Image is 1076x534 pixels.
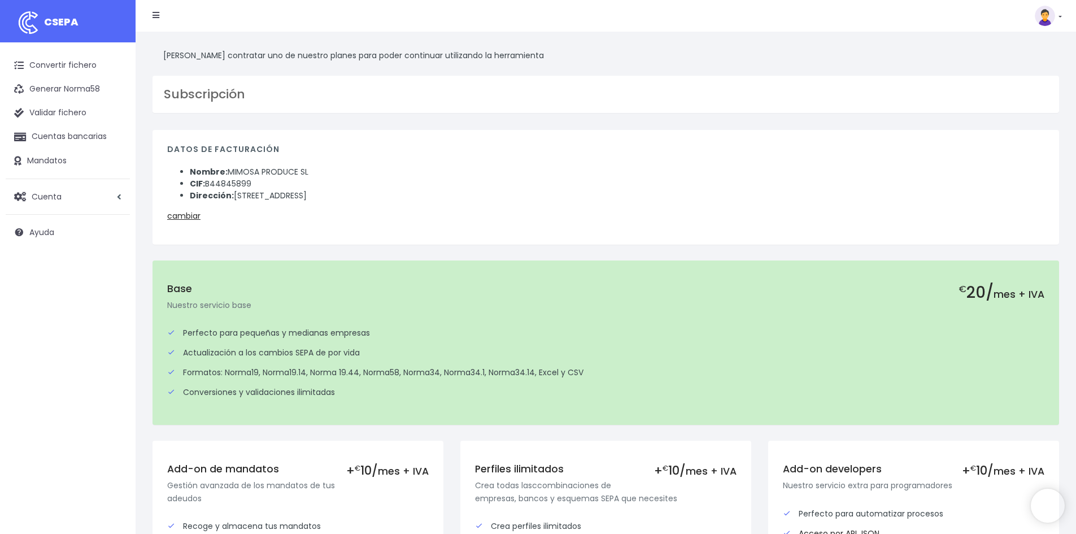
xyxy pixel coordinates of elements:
img: profile [1035,6,1055,26]
strong: Dirección: [190,190,234,201]
a: Validar fichero [6,101,130,125]
div: + 10/ [346,463,429,477]
span: mes + IVA [378,464,429,478]
span: CSEPA [44,15,79,29]
a: Cuenta [6,185,130,209]
small: € [663,463,668,473]
a: cambiar [167,210,201,222]
div: Actualización a los cambios SEPA de por vida [167,347,1044,359]
span: mes + IVA [686,464,737,478]
li: B44845899 [190,178,1044,190]
a: Convertir fichero [6,54,130,77]
p: Nuestro servicio base [167,299,1044,311]
div: Recoge y almacena tus mandatos [167,520,429,532]
h5: Base [167,283,1044,295]
h2: 20/ [959,283,1044,302]
a: Ayuda [6,220,130,244]
small: € [959,282,966,296]
p: Nuestro servicio extra para programadores [783,479,1044,492]
span: mes + IVA [994,464,1044,478]
span: Ayuda [29,227,54,238]
p: Crea todas lasccombinaciones de empresas, bancos y esquemas SEPA que necesites [475,479,737,505]
span: mes + IVA [994,288,1044,301]
h4: Datos de facturación [167,145,1044,160]
strong: Nombre: [190,166,228,177]
p: Gestión avanzada de los mandatos de tus adeudos [167,479,429,505]
div: Formatos: Norma19, Norma19.14, Norma 19.44, Norma58, Norma34, Norma34.1, Norma34.14, Excel y CSV [167,367,1044,379]
div: Perfecto para automatizar procesos [783,508,1044,520]
a: Generar Norma58 [6,77,130,101]
small: € [355,463,360,473]
h3: Subscripción [164,87,1048,102]
div: Crea perfiles ilimitados [475,520,737,532]
h5: Add-on developers [783,463,1044,475]
a: Cuentas bancarias [6,125,130,149]
span: Cuenta [32,190,62,202]
div: + 10/ [654,463,737,477]
img: logo [14,8,42,37]
div: + 10/ [962,463,1044,477]
div: [PERSON_NAME] contratar uno de nuestro planes para poder continuar utilizando la herramienta [153,43,1059,68]
div: Perfecto para pequeñas y medianas empresas [167,327,1044,339]
h5: Perfiles ilimitados [475,463,737,475]
li: [STREET_ADDRESS] [190,190,1044,202]
a: Mandatos [6,149,130,173]
div: Conversiones y validaciones ilimitadas [167,387,1044,398]
h5: Add-on de mandatos [167,463,429,475]
li: MIMOSA PRODUCE SL [190,166,1044,178]
strong: CIF: [190,178,205,189]
small: € [970,463,976,473]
